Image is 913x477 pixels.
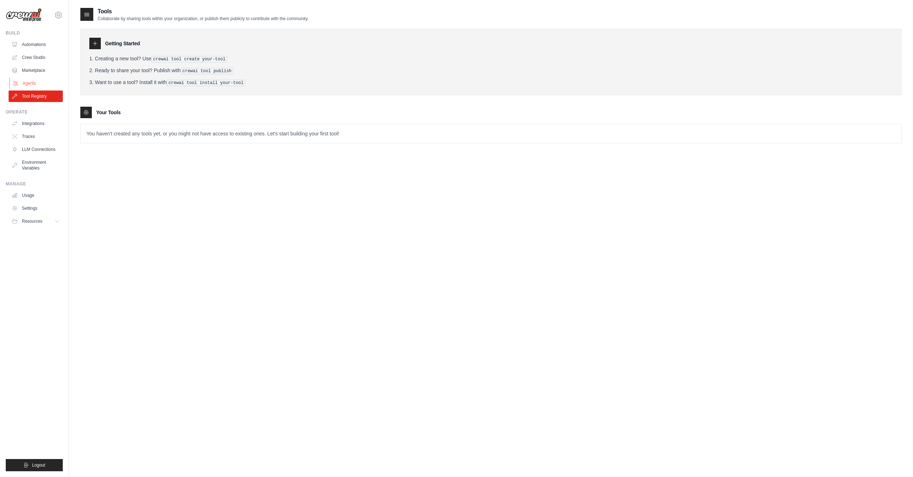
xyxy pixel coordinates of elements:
[6,181,63,187] div: Manage
[9,216,63,227] button: Resources
[96,109,121,116] h3: Your Tools
[89,79,893,86] li: Want to use a tool? Install it with
[6,109,63,115] div: Operate
[98,16,309,22] p: Collaborate by sharing tools within your organization, or publish them publicly to contribute wit...
[6,459,63,471] button: Logout
[9,131,63,142] a: Traces
[98,7,309,16] h2: Tools
[9,203,63,214] a: Settings
[9,190,63,201] a: Usage
[9,144,63,155] a: LLM Connections
[89,55,893,62] li: Creating a new tool? Use
[32,462,45,468] span: Logout
[9,118,63,129] a: Integrations
[167,80,245,86] pre: crewai tool install your-tool
[181,68,234,74] pre: crewai tool publish
[9,39,63,50] a: Automations
[151,56,227,62] pre: crewai tool create your-tool
[6,8,42,22] img: Logo
[9,78,63,89] a: Agents
[105,40,140,47] h3: Getting Started
[6,30,63,36] div: Build
[81,124,901,143] p: You haven't created any tools yet, or you might not have access to existing ones. Let's start bui...
[9,91,63,102] a: Tool Registry
[9,157,63,174] a: Environment Variables
[89,67,893,74] li: Ready to share your tool? Publish with
[9,65,63,76] a: Marketplace
[22,218,42,224] span: Resources
[9,52,63,63] a: Crew Studio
